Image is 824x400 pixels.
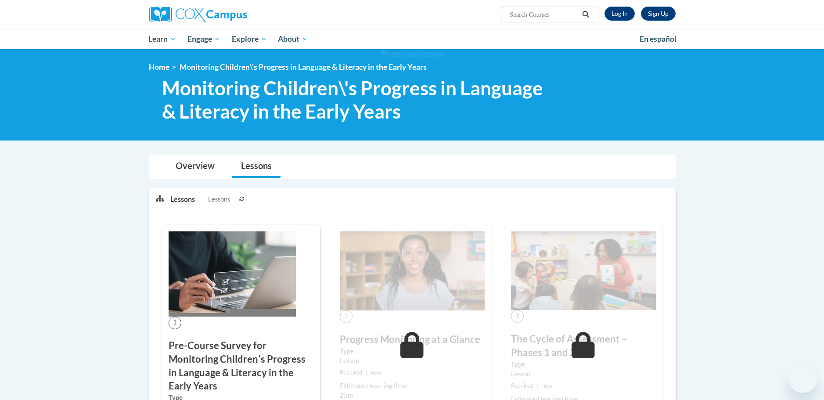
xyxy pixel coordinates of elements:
[169,317,181,329] span: 1
[340,369,362,376] span: Required
[511,369,656,379] div: Lesson
[340,392,353,399] span: 25m
[148,34,176,44] span: Learn
[579,9,592,20] button: Search
[537,382,539,389] span: |
[149,7,247,22] img: Cox Campus
[149,7,316,22] a: Cox Campus
[143,29,182,49] a: Learn
[511,382,533,389] span: Required
[371,369,381,376] span: new
[511,332,656,360] h3: The Cycle of Assessment – Phases 1 and 2
[187,34,220,44] span: Engage
[542,382,553,389] span: new
[340,333,485,346] h3: Progress Monitoring at a Glance
[180,62,427,72] span: Monitoring Children\'s Progress in Language & Literacy in the Early Years
[232,155,281,178] a: Lessons
[232,34,267,44] span: Explore
[340,346,485,356] label: Type
[641,7,676,21] a: Register
[162,76,554,123] span: Monitoring Children\'s Progress in Language & Literacy in the Early Years
[167,155,223,178] a: Overview
[340,310,353,323] span: 2
[169,339,313,393] h3: Pre-Course Survey for Monitoring Childrenʹs Progress in Language & Literacy in the Early Years
[340,231,485,310] img: Course Image
[136,29,689,49] div: Main menu
[170,195,195,204] p: Lessons
[366,369,367,376] span: |
[509,9,579,20] input: Search Courses
[340,381,485,391] div: Estimated learning time:
[634,30,682,48] a: En español
[640,34,676,43] span: En español
[278,34,308,44] span: About
[511,360,656,369] label: Type
[169,231,296,317] img: Course Image
[789,365,817,393] iframe: Button to launch messaging window
[511,310,524,323] span: 3
[381,50,443,59] img: Section background
[605,7,635,21] a: Log In
[340,356,485,366] div: Lesson
[511,231,656,310] img: Course Image
[208,195,230,204] span: Lessons
[149,62,169,72] a: Home
[226,29,273,49] a: Explore
[182,29,226,49] a: Engage
[272,29,313,49] a: About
